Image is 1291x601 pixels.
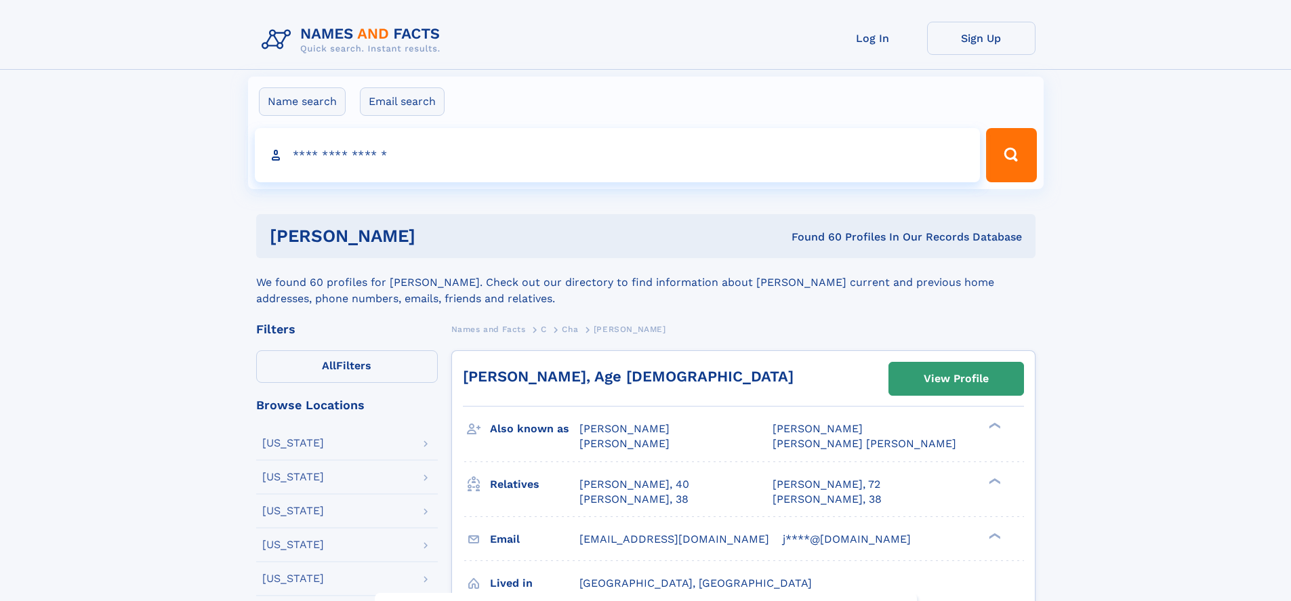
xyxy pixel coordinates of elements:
span: Cha [562,325,578,334]
button: Search Button [986,128,1036,182]
label: Name search [259,87,346,116]
div: View Profile [924,363,989,394]
a: Log In [819,22,927,55]
a: [PERSON_NAME], 72 [773,477,880,492]
div: [US_STATE] [262,573,324,584]
span: [PERSON_NAME] [594,325,666,334]
div: ❯ [985,421,1002,430]
input: search input [255,128,981,182]
a: Sign Up [927,22,1036,55]
span: C [541,325,547,334]
span: [EMAIL_ADDRESS][DOMAIN_NAME] [579,533,769,545]
span: [PERSON_NAME] [579,437,670,450]
div: [US_STATE] [262,505,324,516]
a: [PERSON_NAME], 38 [579,492,689,507]
div: Browse Locations [256,399,438,411]
a: Cha [562,320,578,337]
a: [PERSON_NAME], Age [DEMOGRAPHIC_DATA] [463,368,794,385]
label: Filters [256,350,438,383]
a: C [541,320,547,337]
h3: Relatives [490,473,579,496]
img: Logo Names and Facts [256,22,451,58]
div: [US_STATE] [262,472,324,482]
h3: Email [490,528,579,551]
label: Email search [360,87,445,116]
div: We found 60 profiles for [PERSON_NAME]. Check out our directory to find information about [PERSON... [256,258,1036,307]
span: [PERSON_NAME] [PERSON_NAME] [773,437,956,450]
span: All [322,359,336,372]
span: [GEOGRAPHIC_DATA], [GEOGRAPHIC_DATA] [579,577,812,589]
h3: Lived in [490,572,579,595]
a: View Profile [889,362,1023,395]
div: [US_STATE] [262,539,324,550]
a: [PERSON_NAME], 40 [579,477,689,492]
div: ❯ [985,531,1002,540]
div: [US_STATE] [262,438,324,449]
h1: [PERSON_NAME] [270,228,604,245]
span: [PERSON_NAME] [579,422,670,435]
a: Names and Facts [451,320,526,337]
div: Filters [256,323,438,335]
a: [PERSON_NAME], 38 [773,492,882,507]
span: [PERSON_NAME] [773,422,863,435]
div: ❯ [985,476,1002,485]
div: Found 60 Profiles In Our Records Database [603,230,1022,245]
h3: Also known as [490,417,579,440]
